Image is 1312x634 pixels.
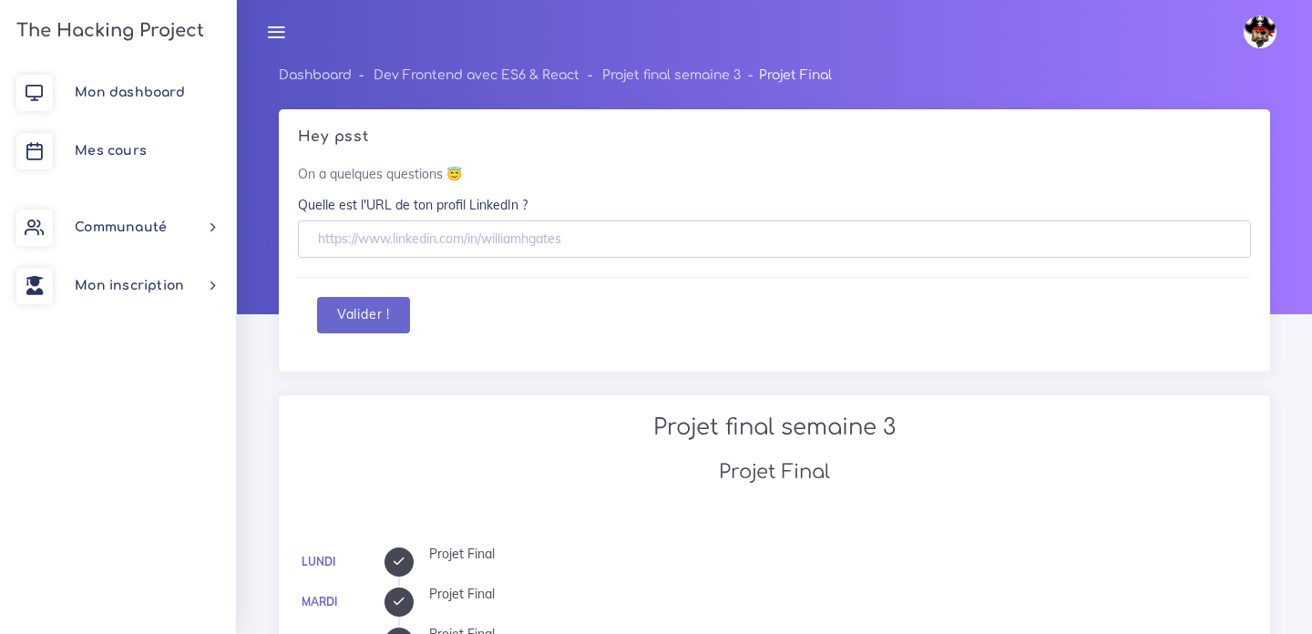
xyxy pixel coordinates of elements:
h2: Projet final semaine 3 [298,414,1251,441]
input: https://www.linkedin.com/in/williamhgates [298,220,1251,258]
h5: Hey psst [298,128,1251,146]
h3: The Hacking Project [11,21,204,41]
a: Dev Frontend avec ES6 & React [374,68,579,82]
a: Projet final semaine 3 [602,68,741,82]
label: Quelle est l'URL de ton profil LinkedIn ? [298,196,528,214]
p: On a quelques questions 😇 [298,165,1251,183]
span: Mes cours [75,144,147,158]
li: Projet Final [741,64,832,87]
h3: Projet Final [298,461,1251,484]
div: Projet Final [429,547,1251,560]
span: Mon dashboard [75,86,185,99]
button: Valider ! [317,297,410,334]
a: Mardi [302,595,337,608]
span: Mon inscription [75,279,184,292]
div: Projet Final [429,588,1251,600]
a: Dashboard [279,68,352,82]
a: Lundi [302,555,335,568]
img: avatar [1244,15,1276,48]
span: Communauté [75,220,167,234]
